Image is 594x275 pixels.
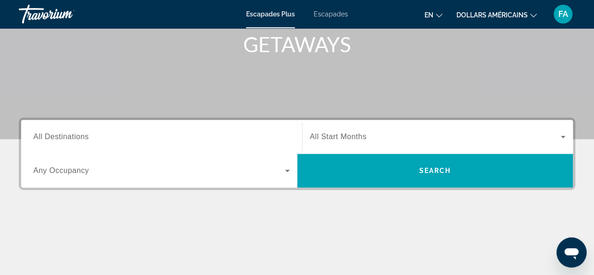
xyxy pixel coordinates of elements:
iframe: Bouton de lancement de la fenêtre de messagerie [556,237,586,267]
font: en [424,11,433,19]
font: dollars américains [456,11,528,19]
a: Escapades Plus [246,10,295,18]
a: Escapades [314,10,348,18]
div: Widget de recherche [21,120,573,188]
button: Menu utilisateur [551,4,575,24]
span: All Destinations [33,133,89,141]
span: Search [419,167,451,174]
button: Changer de langue [424,8,442,22]
button: Changer de devise [456,8,537,22]
button: Search [297,154,573,188]
a: Travorium [19,2,113,26]
span: All Start Months [310,133,367,141]
h1: SEE THE WORLD WITH TRAVORIUM GETAWAYS [121,8,473,56]
span: Any Occupancy [33,166,89,174]
font: FA [558,9,568,19]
